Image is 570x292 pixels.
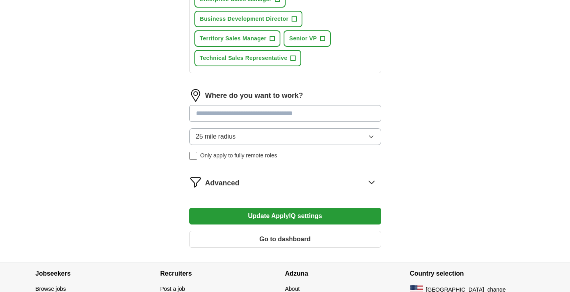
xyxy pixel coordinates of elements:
[36,286,66,292] a: Browse jobs
[189,89,202,102] img: location.png
[189,231,381,248] button: Go to dashboard
[189,152,197,160] input: Only apply to fully remote roles
[200,54,288,62] span: Technical Sales Representative
[205,178,240,189] span: Advanced
[189,176,202,189] img: filter
[189,208,381,224] button: Update ApplyIQ settings
[200,15,289,23] span: Business Development Director
[284,30,331,47] button: Senior VP
[200,34,267,43] span: Territory Sales Manager
[205,90,303,101] label: Where do you want to work?
[285,286,300,292] a: About
[200,151,277,160] span: Only apply to fully remote roles
[189,128,381,145] button: 25 mile radius
[196,132,236,141] span: 25 mile radius
[194,30,281,47] button: Territory Sales Manager
[194,11,303,27] button: Business Development Director
[410,262,535,285] h4: Country selection
[289,34,317,43] span: Senior VP
[194,50,302,66] button: Technical Sales Representative
[160,286,185,292] a: Post a job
